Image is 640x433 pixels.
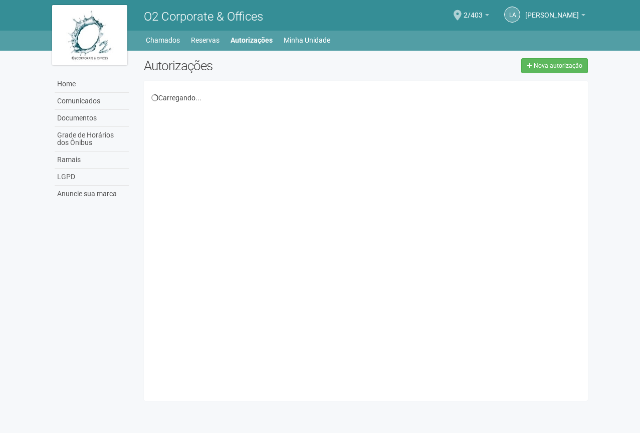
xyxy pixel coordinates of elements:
a: [PERSON_NAME] [525,13,585,21]
a: Chamados [146,33,180,47]
a: 2/403 [464,13,489,21]
img: logo.jpg [52,5,127,65]
span: Nova autorização [534,62,582,69]
span: Luísa Antunes de Mesquita [525,2,579,19]
div: Carregando... [151,93,581,102]
a: LGPD [55,169,129,186]
a: Documentos [55,110,129,127]
h2: Autorizações [144,58,358,73]
span: O2 Corporate & Offices [144,10,263,24]
a: Comunicados [55,93,129,110]
a: Grade de Horários dos Ônibus [55,127,129,152]
a: Home [55,76,129,93]
a: LA [504,7,520,23]
a: Nova autorização [521,58,588,73]
a: Minha Unidade [284,33,330,47]
a: Ramais [55,152,129,169]
span: 2/403 [464,2,483,19]
a: Reservas [191,33,220,47]
a: Autorizações [231,33,273,47]
a: Anuncie sua marca [55,186,129,202]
